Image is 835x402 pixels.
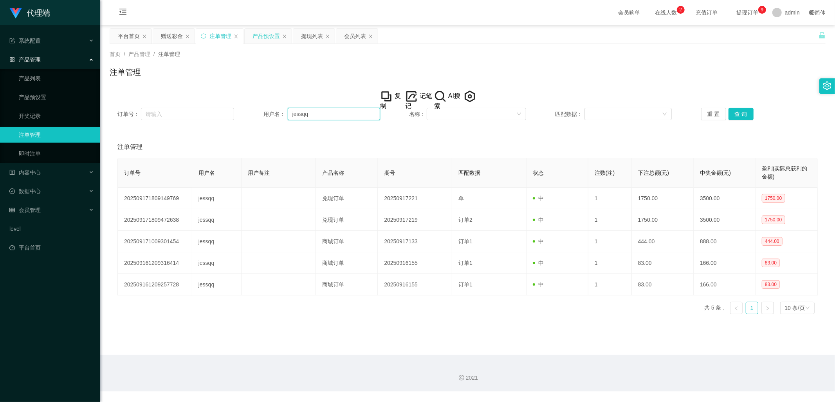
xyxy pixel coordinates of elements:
div: 产品预设置 [252,29,280,43]
i: 图标: table [9,207,15,213]
td: 3500.00 [694,188,756,209]
td: jessqq [192,188,242,209]
button: 重 置 [701,108,726,120]
i: 图标: global [809,10,815,15]
span: 注单管理 [117,142,142,152]
span: 内容中心 [9,169,41,176]
i: 图标: unlock [819,32,826,39]
a: 产品预设置 [19,89,94,105]
td: 888.00 [694,231,756,252]
i: 图标: menu-fold [110,0,136,25]
td: 20250917221 [378,188,452,209]
span: 匹配数据 [458,170,480,176]
td: 商城订单 [316,252,378,274]
a: 代理端 [9,9,50,16]
span: 充值订单 [692,10,721,15]
span: 提现订单 [732,10,762,15]
span: 中 [533,260,544,266]
i: 图标: copyright [459,375,464,380]
a: 1 [746,302,758,314]
a: 图标: dashboard平台首页 [9,240,94,255]
span: 中奖金额(元) [700,170,731,176]
div: 赠送彩金 [161,29,183,43]
span: 444.00 [762,237,783,246]
span: 用户名 [198,170,215,176]
i: 图标: close [234,34,238,39]
td: 202509171809149769 [118,188,192,209]
li: 上一页 [730,302,743,314]
td: jessqq [192,209,242,231]
td: 20250917133 [378,231,452,252]
i: 图标: left [734,306,739,311]
div: 平台首页 [118,29,140,43]
li: 下一页 [761,302,774,314]
img: AivEMIV8KsPvPPD9SxUql4SH8QqllF07RjqtXqV5ygdJe4UlMEr3zb7XZL+lAGNfV6vZfL5R4VAYnRBZUUEhoFNTJsoqO0CbC... [463,90,476,103]
td: 202509161209257728 [118,274,192,295]
i: 图标: down [517,112,521,117]
span: 盈利(实际总获利的金额) [762,165,808,180]
span: 产品名称 [322,170,344,176]
span: 中 [533,195,544,201]
span: 1750.00 [762,194,785,203]
span: 下注总额(元) [638,170,669,176]
div: 2021 [106,374,829,382]
td: jessqq [192,252,242,274]
a: 产品列表 [19,71,94,86]
i: 图标: sync [201,33,206,39]
i: 图标: down [662,112,667,117]
h1: 注单管理 [110,66,141,78]
span: 注单管理 [158,51,180,57]
li: 共 5 条， [704,302,727,314]
td: 1 [588,188,632,209]
span: 83.00 [762,280,780,289]
a: 注单管理 [19,127,94,143]
td: 202509171009301454 [118,231,192,252]
a: 即时注单 [19,146,94,161]
span: 匹配数据： [555,110,584,118]
div: 10 条/页 [785,302,805,314]
span: 单 [458,195,464,201]
span: 用户名： [263,110,288,118]
span: 订单1 [458,260,473,266]
li: 1 [746,302,758,314]
a: level [9,221,94,237]
td: 444.00 [632,231,694,252]
td: 1 [588,274,632,295]
td: 兑现订单 [316,188,378,209]
img: +vywMD4W03sz8AcLhV9TmKVjsAAAAABJRU5ErkJggg== [380,90,393,103]
td: 兑现订单 [316,209,378,231]
td: 1 [588,231,632,252]
td: 1750.00 [632,209,694,231]
i: 图标: down [805,306,810,311]
span: 订单号 [124,170,141,176]
span: / [124,51,125,57]
input: 请输入 [141,108,234,120]
i: 图标: appstore-o [9,57,15,62]
span: / [153,51,155,57]
span: 首页 [110,51,121,57]
td: jessqq [192,274,242,295]
i: 图标: profile [9,170,15,175]
sup: 9 [758,6,766,14]
td: 1 [588,209,632,231]
span: 83.00 [762,259,780,267]
span: 产品管理 [9,56,41,63]
td: 商城订单 [316,274,378,295]
i: 图标: close [142,34,147,39]
sup: 2 [677,6,685,14]
td: 83.00 [632,252,694,274]
span: 订单1 [458,281,473,288]
span: 订单号： [117,110,141,118]
td: 20250916155 [378,274,452,295]
span: 注数(注) [595,170,615,176]
span: 订单1 [458,238,473,244]
td: 1750.00 [632,188,694,209]
td: jessqq [192,231,242,252]
td: 20250916155 [378,252,452,274]
img: hH46hMuwJzBHKAAAAAElFTkSuQmCC [434,90,447,103]
td: 202509171809472638 [118,209,192,231]
span: 数据中心 [9,188,41,194]
span: 用户备注 [248,170,270,176]
p: 9 [761,6,764,14]
td: 202509161209316414 [118,252,192,274]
